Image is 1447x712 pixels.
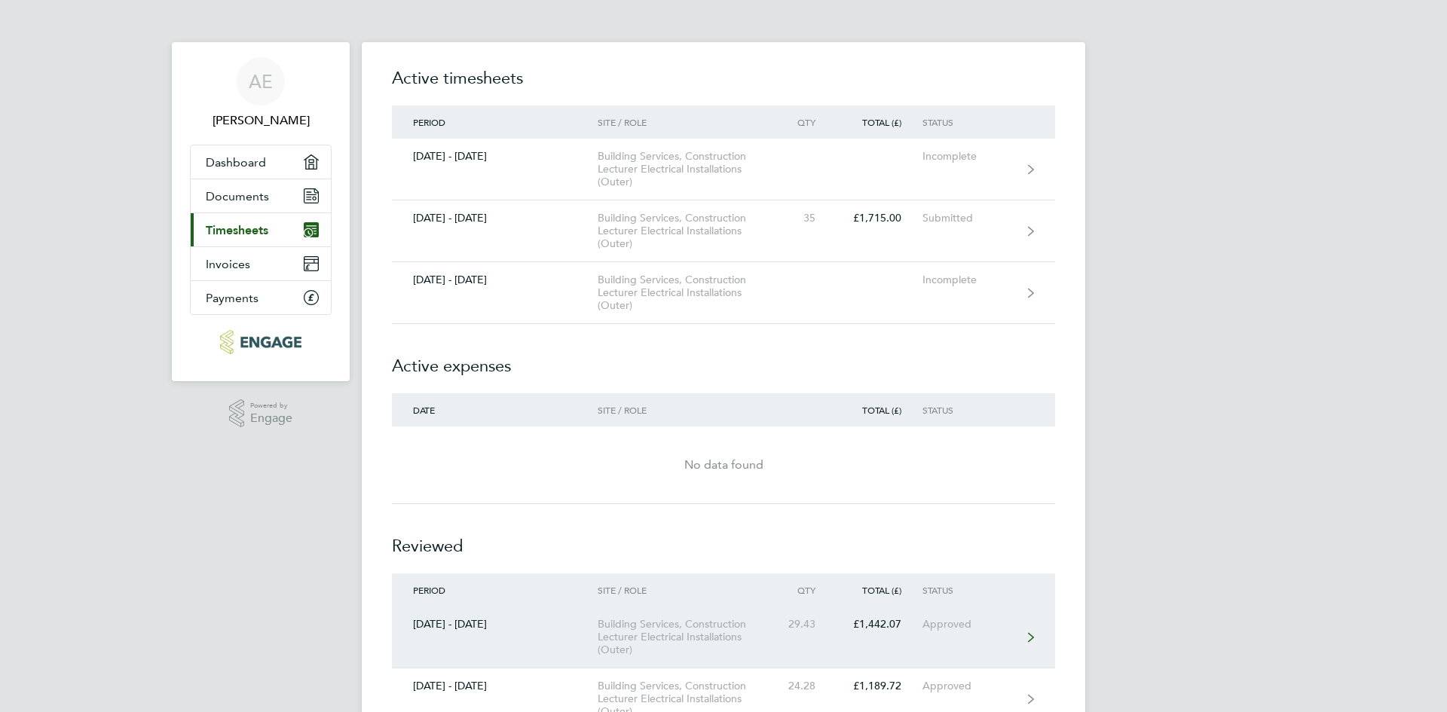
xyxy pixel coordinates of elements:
[922,150,1015,163] div: Incomplete
[598,212,770,250] div: Building Services, Construction Lecturer Electrical Installations (Outer)
[392,618,598,631] div: [DATE] - [DATE]
[392,680,598,692] div: [DATE] - [DATE]
[392,200,1055,262] a: [DATE] - [DATE]Building Services, Construction Lecturer Electrical Installations (Outer)35£1,715....
[770,680,837,692] div: 24.28
[392,456,1055,474] div: No data found
[598,585,770,595] div: Site / Role
[229,399,293,428] a: Powered byEngage
[190,112,332,130] span: Andre Edwards
[172,42,350,381] nav: Main navigation
[837,585,922,595] div: Total (£)
[206,189,269,203] span: Documents
[392,504,1055,573] h2: Reviewed
[770,212,837,225] div: 35
[392,607,1055,668] a: [DATE] - [DATE]Building Services, Construction Lecturer Electrical Installations (Outer)29.43£1,4...
[413,116,445,128] span: Period
[249,72,273,91] span: AE
[392,66,1055,105] h2: Active timesheets
[392,324,1055,393] h2: Active expenses
[191,281,331,314] a: Payments
[598,273,770,312] div: Building Services, Construction Lecturer Electrical Installations (Outer)
[922,405,1015,415] div: Status
[922,273,1015,286] div: Incomplete
[837,212,922,225] div: £1,715.00
[837,405,922,415] div: Total (£)
[206,155,266,170] span: Dashboard
[770,618,837,631] div: 29.43
[250,399,292,412] span: Powered by
[598,405,770,415] div: Site / Role
[191,179,331,212] a: Documents
[250,412,292,425] span: Engage
[191,247,331,280] a: Invoices
[206,257,250,271] span: Invoices
[392,262,1055,324] a: [DATE] - [DATE]Building Services, Construction Lecturer Electrical Installations (Outer)Incomplete
[392,150,598,163] div: [DATE] - [DATE]
[392,139,1055,200] a: [DATE] - [DATE]Building Services, Construction Lecturer Electrical Installations (Outer)Incomplete
[206,223,268,237] span: Timesheets
[392,212,598,225] div: [DATE] - [DATE]
[392,273,598,286] div: [DATE] - [DATE]
[598,618,770,656] div: Building Services, Construction Lecturer Electrical Installations (Outer)
[598,150,770,188] div: Building Services, Construction Lecturer Electrical Installations (Outer)
[837,117,922,127] div: Total (£)
[922,117,1015,127] div: Status
[922,680,1015,692] div: Approved
[837,618,922,631] div: £1,442.07
[922,212,1015,225] div: Submitted
[598,117,770,127] div: Site / Role
[392,405,598,415] div: Date
[206,291,259,305] span: Payments
[190,57,332,130] a: AE[PERSON_NAME]
[413,584,445,596] span: Period
[220,330,301,354] img: carbonrecruitment-logo-retina.png
[190,330,332,354] a: Go to home page
[837,680,922,692] div: £1,189.72
[922,618,1015,631] div: Approved
[191,213,331,246] a: Timesheets
[770,117,837,127] div: Qty
[922,585,1015,595] div: Status
[191,145,331,179] a: Dashboard
[770,585,837,595] div: Qty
